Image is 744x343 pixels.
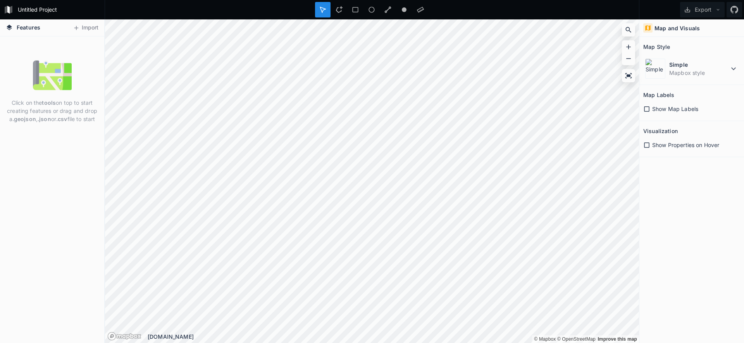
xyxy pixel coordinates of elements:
[33,56,72,95] img: empty
[654,24,700,32] h4: Map and Visuals
[645,59,665,79] img: Simple
[652,141,719,149] span: Show Properties on Hover
[643,41,670,53] h2: Map Style
[652,105,698,113] span: Show Map Labels
[17,23,40,31] span: Features
[12,116,36,122] strong: .geojson
[669,69,729,77] dd: Mapbox style
[598,336,637,342] a: Map feedback
[534,336,556,342] a: Mapbox
[643,125,678,137] h2: Visualization
[6,99,98,123] p: Click on the on top to start creating features or drag and drop a , or file to start
[148,333,639,341] div: [DOMAIN_NAME]
[42,99,56,106] strong: tools
[107,332,141,341] a: Mapbox logo
[56,116,67,122] strong: .csv
[557,336,596,342] a: OpenStreetMap
[680,2,725,17] button: Export
[38,116,51,122] strong: .json
[669,61,729,69] dt: Simple
[643,89,674,101] h2: Map Labels
[69,22,102,34] button: Import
